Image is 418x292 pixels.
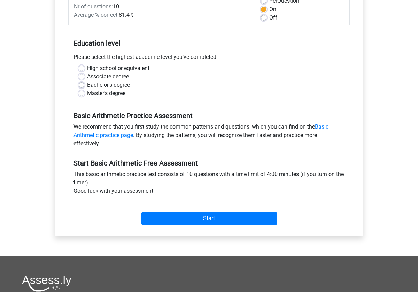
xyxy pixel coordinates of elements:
img: Assessly logo [22,275,71,292]
span: Nr of questions: [74,3,113,10]
h5: Start Basic Arithmetic Free Assessment [73,159,345,167]
label: On [269,5,276,14]
label: Off [269,14,277,22]
label: Associate degree [87,72,129,81]
div: Please select the highest academic level you’ve completed. [68,53,350,64]
div: 10 [69,2,256,11]
div: 81.4% [69,11,256,19]
input: Start [141,212,277,225]
span: Average % correct: [74,11,119,18]
div: We recommend that you first study the common patterns and questions, which you can find on the . ... [68,123,350,151]
h5: Education level [73,36,345,50]
div: This basic arithmetic practice test consists of 10 questions with a time limit of 4:00 minutes (i... [68,170,350,198]
label: Bachelor's degree [87,81,130,89]
label: Master's degree [87,89,125,98]
label: High school or equivalent [87,64,149,72]
h5: Basic Arithmetic Practice Assessment [73,112,345,120]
